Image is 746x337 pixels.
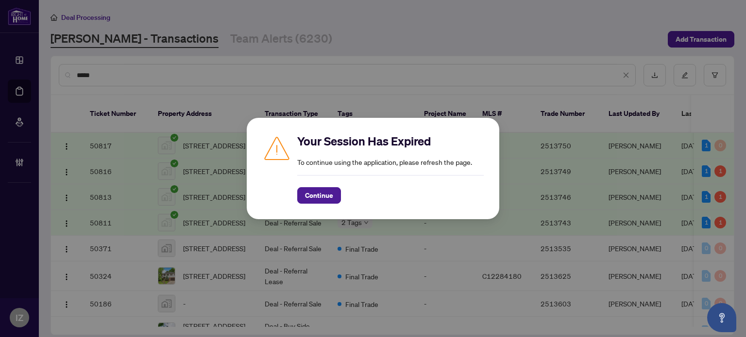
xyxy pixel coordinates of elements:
button: Open asap [707,303,736,332]
h2: Your Session Has Expired [297,133,484,149]
div: To continue using the application, please refresh the page. [297,133,484,204]
img: Caution icon [262,133,291,162]
button: Continue [297,187,341,204]
span: Continue [305,188,333,203]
